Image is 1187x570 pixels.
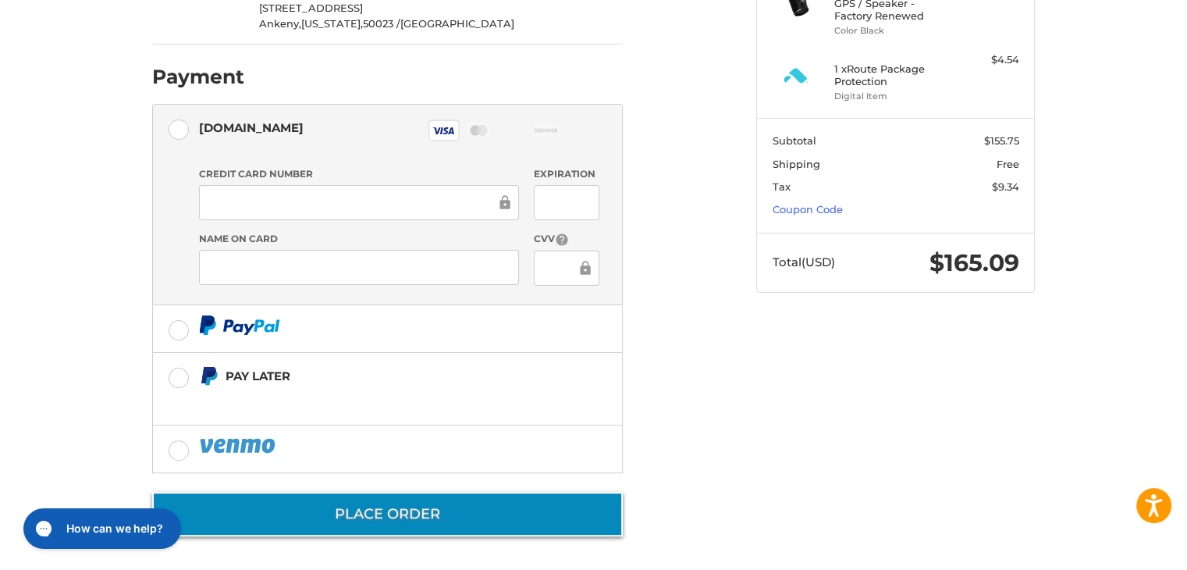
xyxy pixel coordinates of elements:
li: Color Black [834,24,954,37]
h4: 1 x Route Package Protection [834,62,954,88]
span: Tax [773,180,791,193]
a: Coupon Code [773,203,843,216]
iframe: PayPal Message 1 [199,393,525,406]
span: Total (USD) [773,255,835,269]
div: [DOMAIN_NAME] [199,115,304,141]
button: Place Order [152,492,623,536]
span: Subtotal [773,134,816,147]
div: Pay Later [226,363,524,389]
span: Free [997,158,1019,170]
span: [US_STATE], [301,17,363,30]
span: $155.75 [984,134,1019,147]
span: [GEOGRAPHIC_DATA] [400,17,514,30]
label: CVV [534,232,599,247]
div: $4.54 [958,52,1019,68]
img: PayPal icon [199,315,280,335]
label: Credit Card Number [199,167,519,181]
iframe: Gorgias live chat messenger [16,503,185,554]
span: [STREET_ADDRESS] [259,2,363,14]
span: $9.34 [992,180,1019,193]
span: 50023 / [363,17,400,30]
h2: Payment [152,65,244,89]
img: PayPal icon [199,436,279,455]
label: Expiration [534,167,599,181]
span: Ankeny, [259,17,301,30]
span: Shipping [773,158,820,170]
span: $165.09 [929,248,1019,277]
img: Pay Later icon [199,366,219,386]
li: Digital Item [834,90,954,103]
label: Name on Card [199,232,519,246]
